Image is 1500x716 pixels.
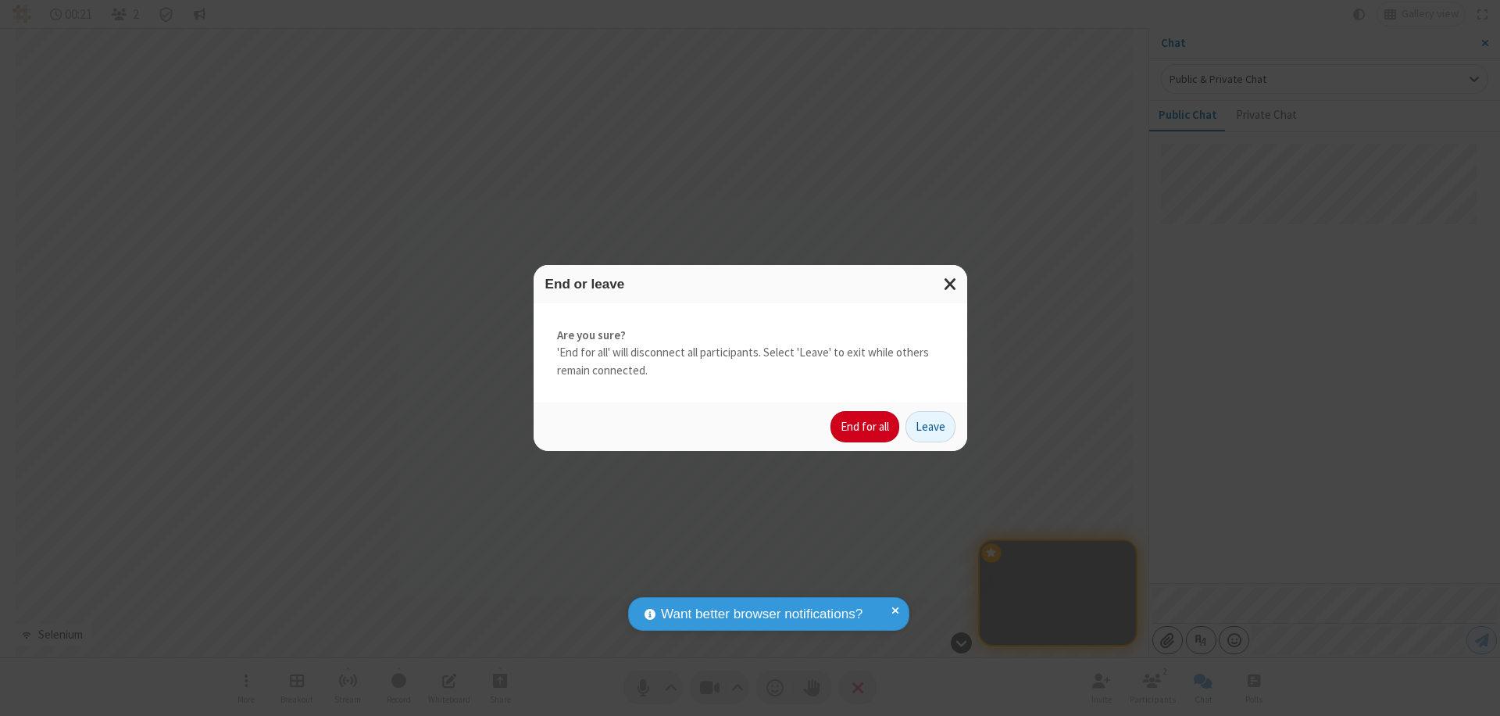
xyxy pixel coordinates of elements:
h3: End or leave [545,277,955,292]
button: Close modal [934,265,967,303]
span: Want better browser notifications? [661,604,862,625]
button: End for all [830,411,899,442]
button: Leave [905,411,955,442]
strong: Are you sure? [557,327,944,345]
div: 'End for all' will disconnect all participants. Select 'Leave' to exit while others remain connec... [534,303,967,403]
